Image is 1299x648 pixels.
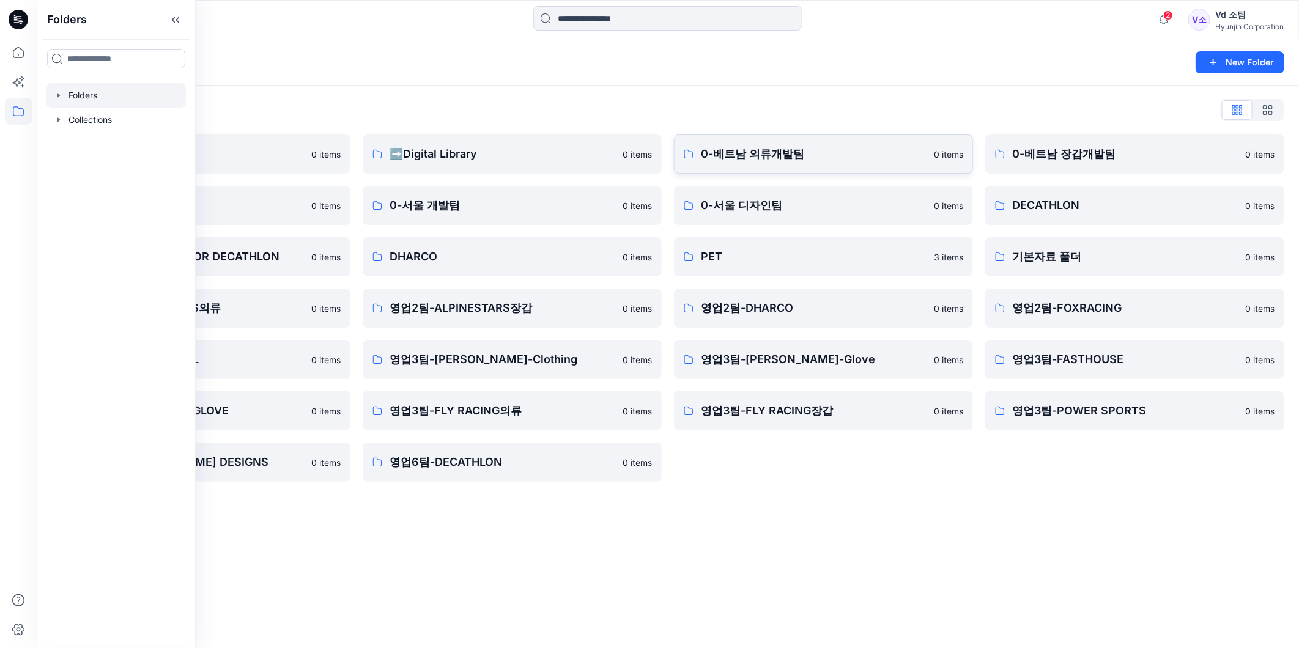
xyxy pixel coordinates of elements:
p: 3 items [934,251,963,263]
p: 0-베트남 의류개발팀 [701,145,927,163]
p: 영업2팀-ALPINESTARS장갑 [390,300,615,317]
div: Vd 소팀 [1215,7,1284,22]
p: 기본자료 폴더 [1012,248,1238,265]
p: 0 items [623,353,652,366]
p: 영업3팀-POWER SPORTS [1012,402,1238,419]
a: 0-베트남 의류개발팀0 items [674,134,973,174]
button: New Folder [1196,51,1284,73]
p: DHARCO [390,248,615,265]
a: DECATHLON0 items [985,186,1284,225]
p: 0 items [311,251,341,263]
span: 2 [1163,10,1173,20]
a: 0-본사VD0 items [51,186,350,225]
a: 기본자료 폴더0 items [985,237,1284,276]
a: 영업2팀-DHARCO0 items [674,289,973,328]
p: 0 items [311,302,341,315]
a: 영업3팀-FASTHOUSE GLOVE0 items [51,391,350,430]
p: 0-서울 개발팀 [390,197,615,214]
a: 영업3팀-FASTHOUSE0 items [985,340,1284,379]
a: 영업3팀-FLY RACING장갑0 items [674,391,973,430]
p: 0-서울 디자인팀 [701,197,927,214]
p: 영업3팀-[PERSON_NAME]-Clothing [390,351,615,368]
p: ➡️Digital Library [390,145,615,163]
p: DECATHLON [1012,197,1238,214]
p: 영업3팀-FASTHOUSE [1012,351,1238,368]
a: 영업2팀-ALPINESTARS장갑0 items [363,289,662,328]
div: V소 [1188,9,1210,31]
p: 영업2팀-DHARCO [701,300,927,317]
p: 0 items [1245,405,1275,418]
div: Hyunjin Corporation [1215,22,1284,31]
a: 영업2팀-FOXRACING0 items [985,289,1284,328]
p: PET [701,248,927,265]
p: 0 items [934,405,963,418]
p: 0 items [623,456,652,469]
a: 영업3팀-[PERSON_NAME] DESIGNS0 items [51,443,350,482]
a: 영업3팀-FLY RACING의류0 items [363,391,662,430]
p: 영업2팀-FOXRACING [1012,300,1238,317]
p: 0 items [934,302,963,315]
a: 0-서울 디자인팀0 items [674,186,973,225]
a: ➡️Digital Library0 items [363,134,662,174]
p: 0 items [623,148,652,161]
p: 0 items [311,353,341,366]
p: 0 items [934,148,963,161]
p: 0 items [623,302,652,315]
a: ♻️Project0 items [51,134,350,174]
a: 영업2팀-ALPINESTARS의류0 items [51,289,350,328]
p: 0 items [1245,302,1275,315]
p: 0 items [1245,148,1275,161]
a: 0-베트남 장갑개발팀0 items [985,134,1284,174]
p: 영업3팀-[PERSON_NAME]-Glove [701,351,927,368]
p: 0 items [1245,199,1275,212]
p: 0 items [311,148,341,161]
p: 영업3팀-FLY RACING의류 [390,402,615,419]
a: 0-서울 개발팀0 items [363,186,662,225]
p: 0 items [623,199,652,212]
p: 0 items [623,251,652,263]
p: 영업3팀-FLY RACING장갑 [701,402,927,419]
a: 영업3팀-POWER SPORTS0 items [985,391,1284,430]
p: 0 items [1245,251,1275,263]
a: DHARCO0 items [363,237,662,276]
a: 영업6팀-DECATHLON0 items [363,443,662,482]
p: 영업6팀-DECATHLON [390,454,615,471]
p: 0 items [934,199,963,212]
p: 0 items [934,353,963,366]
a: 영업3팀-[PERSON_NAME]-Glove0 items [674,340,973,379]
p: 0 items [311,456,341,469]
a: PET3 items [674,237,973,276]
p: 0 items [1245,353,1275,366]
a: 영업3팀-5.11 TACTICAL0 items [51,340,350,379]
p: 0 items [311,405,341,418]
p: 0 items [623,405,652,418]
p: 0 items [311,199,341,212]
a: 영업3팀-[PERSON_NAME]-Clothing0 items [363,340,662,379]
a: DESIGN PROPOSAL FOR DECATHLON0 items [51,237,350,276]
p: 0-베트남 장갑개발팀 [1012,145,1238,163]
